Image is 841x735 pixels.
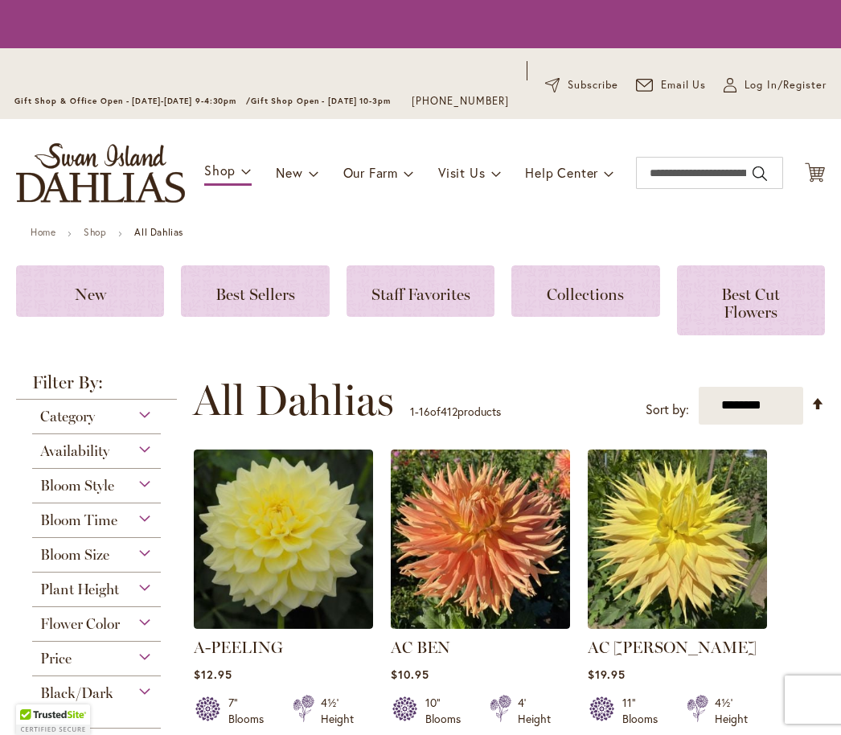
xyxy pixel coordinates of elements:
[251,96,391,106] span: Gift Shop Open - [DATE] 10-3pm
[715,695,748,727] div: 4½' Height
[545,77,618,93] a: Subscribe
[40,546,109,564] span: Bloom Size
[622,695,667,727] div: 11" Blooms
[40,581,119,598] span: Plant Height
[40,650,72,667] span: Price
[84,226,106,238] a: Shop
[745,77,827,93] span: Log In/Register
[40,477,114,495] span: Bloom Style
[661,77,707,93] span: Email Us
[321,695,354,727] div: 4½' Height
[753,161,767,187] button: Search
[588,638,757,657] a: AC [PERSON_NAME]
[588,667,626,682] span: $19.95
[16,704,90,735] div: TrustedSite Certified
[194,667,232,682] span: $12.95
[525,164,598,181] span: Help Center
[14,96,251,106] span: Gift Shop & Office Open - [DATE]-[DATE] 9-4:30pm /
[568,77,618,93] span: Subscribe
[31,226,55,238] a: Home
[40,511,117,529] span: Bloom Time
[16,265,164,317] a: New
[391,617,570,632] a: AC BEN
[636,77,707,93] a: Email Us
[371,285,470,304] span: Staff Favorites
[16,143,185,203] a: store logo
[441,404,457,419] span: 412
[343,164,398,181] span: Our Farm
[391,638,450,657] a: AC BEN
[410,404,415,419] span: 1
[588,450,767,629] img: AC Jeri
[75,285,106,304] span: New
[588,617,767,632] a: AC Jeri
[412,93,509,109] a: [PHONE_NUMBER]
[194,617,373,632] a: A-Peeling
[677,265,825,335] a: Best Cut Flowers
[194,450,373,629] img: A-Peeling
[228,695,273,727] div: 7" Blooms
[40,408,95,425] span: Category
[511,265,659,317] a: Collections
[518,695,551,727] div: 4' Height
[215,285,295,304] span: Best Sellers
[40,442,109,460] span: Availability
[419,404,430,419] span: 16
[204,162,236,179] span: Shop
[181,265,329,317] a: Best Sellers
[438,164,485,181] span: Visit Us
[724,77,827,93] a: Log In/Register
[40,615,120,633] span: Flower Color
[194,638,283,657] a: A-PEELING
[193,376,394,425] span: All Dahlias
[347,265,494,317] a: Staff Favorites
[646,395,689,425] label: Sort by:
[425,695,470,727] div: 10" Blooms
[410,399,501,425] p: - of products
[721,285,780,322] span: Best Cut Flowers
[391,667,429,682] span: $10.95
[391,450,570,629] img: AC BEN
[40,684,113,720] span: Black/Dark Foliage
[134,226,183,238] strong: All Dahlias
[547,285,624,304] span: Collections
[276,164,302,181] span: New
[16,374,177,400] strong: Filter By:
